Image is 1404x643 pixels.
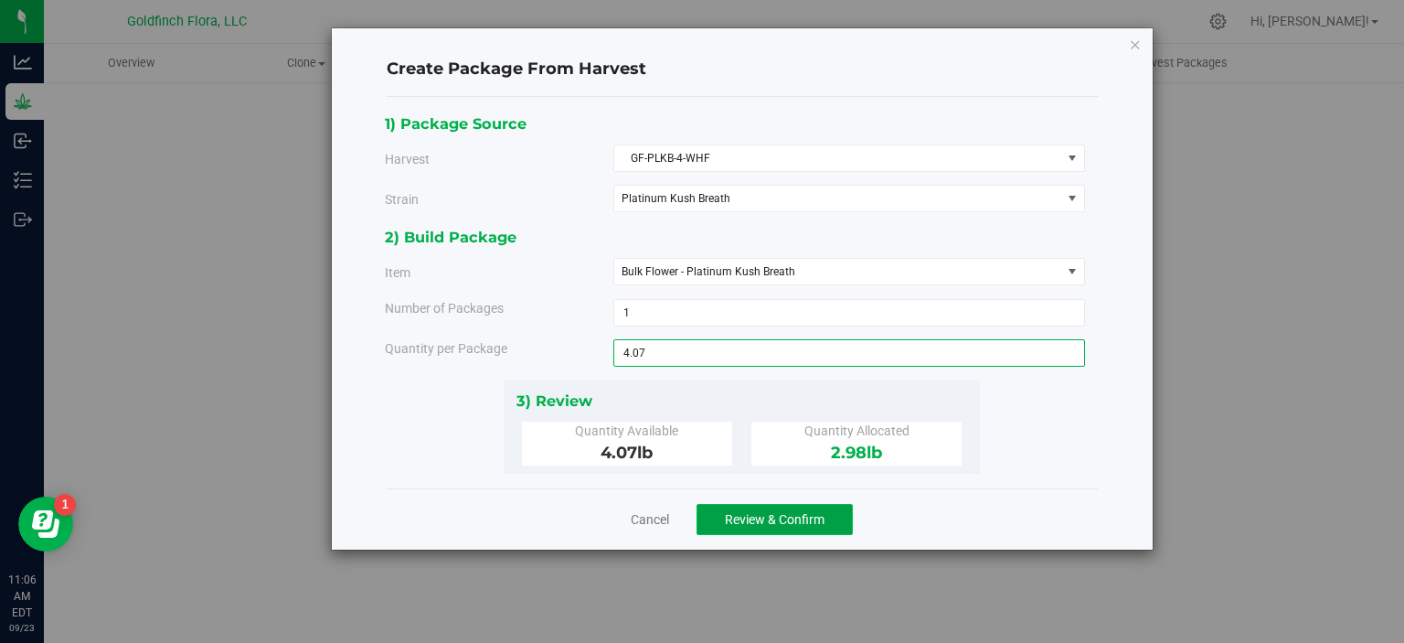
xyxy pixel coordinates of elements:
span: 2.98 [831,443,882,463]
span: select [1061,259,1084,284]
span: Quantity Allocated [804,423,909,438]
span: lb [867,443,882,463]
button: Review & Confirm [697,504,853,535]
input: 1 [614,300,1084,326]
span: Quantity per Package [385,341,507,356]
span: Strain [385,192,419,207]
span: Quantity Available [575,423,678,438]
h4: Create Package From Harvest [387,58,1098,81]
span: select [1061,145,1084,171]
span: 1) Package Source [385,114,526,133]
span: Number of Packages [385,301,504,316]
span: 4.07 [601,443,653,463]
a: Cancel [631,510,669,529]
span: GF-PLKB-4-WHF [614,145,1061,171]
iframe: Resource center [18,497,73,552]
span: 3) Review [516,391,592,410]
span: select [1061,186,1084,211]
span: Item [385,266,410,281]
span: Review & Confirm [725,512,824,527]
span: lb [637,443,653,463]
span: Harvest [385,152,430,166]
span: 2) Build Package [385,228,516,246]
span: Bulk Flower - Platinum Kush Breath [622,265,795,278]
iframe: Resource center unread badge [54,494,76,516]
span: Platinum Kush Breath [622,192,1037,205]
